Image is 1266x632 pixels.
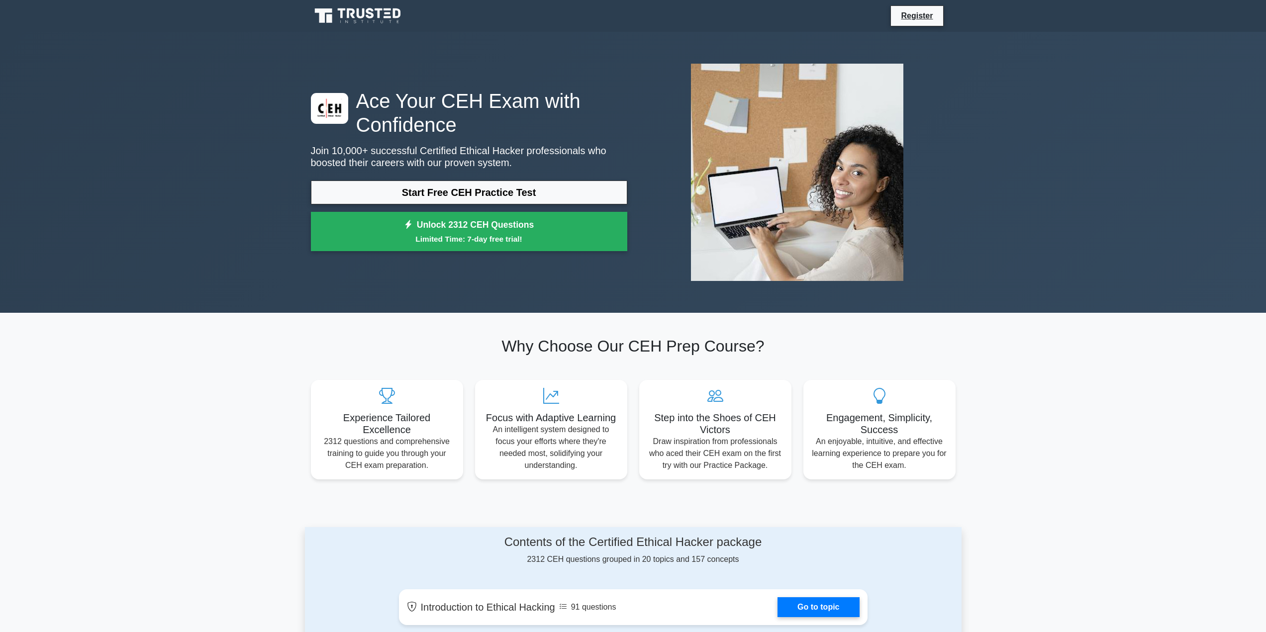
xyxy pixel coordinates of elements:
h5: Step into the Shoes of CEH Victors [647,412,783,436]
h5: Experience Tailored Excellence [319,412,455,436]
h4: Contents of the Certified Ethical Hacker package [399,535,868,549]
h5: Focus with Adaptive Learning [483,412,619,424]
div: 2312 CEH questions grouped in 20 topics and 157 concepts [399,535,868,565]
small: Limited Time: 7-day free trial! [323,233,615,245]
h2: Why Choose Our CEH Prep Course? [311,337,956,356]
a: Register [895,9,939,22]
p: An enjoyable, intuitive, and effective learning experience to prepare you for the CEH exam. [811,436,948,471]
a: Unlock 2312 CEH QuestionsLimited Time: 7-day free trial! [311,212,627,252]
a: Start Free CEH Practice Test [311,181,627,204]
h1: Ace Your CEH Exam with Confidence [311,89,627,137]
p: 2312 questions and comprehensive training to guide you through your CEH exam preparation. [319,436,455,471]
p: Join 10,000+ successful Certified Ethical Hacker professionals who boosted their careers with our... [311,145,627,169]
h5: Engagement, Simplicity, Success [811,412,948,436]
p: Draw inspiration from professionals who aced their CEH exam on the first try with our Practice Pa... [647,436,783,471]
a: Go to topic [778,597,859,617]
p: An intelligent system designed to focus your efforts where they're needed most, solidifying your ... [483,424,619,471]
